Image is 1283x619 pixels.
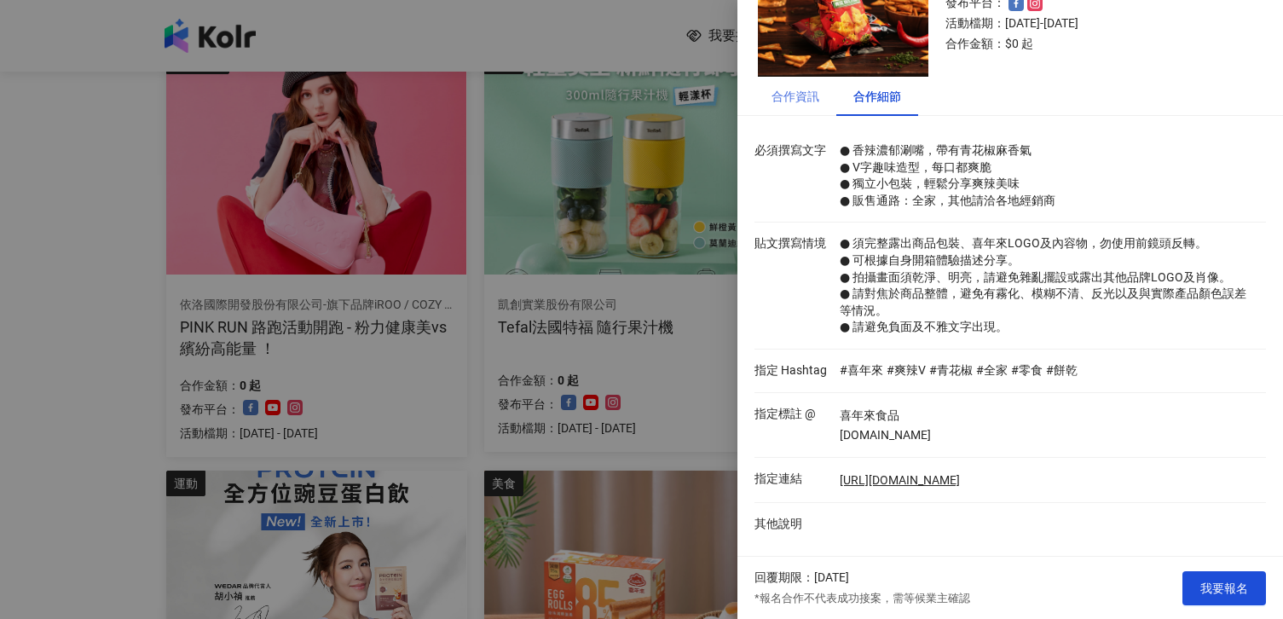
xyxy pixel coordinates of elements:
[754,406,831,423] p: 指定標註 @
[945,15,1245,32] p: 活動檔期：[DATE]-[DATE]
[840,235,1257,336] p: ● 須完整露出商品包裝、喜年來LOGO及內容物，勿使用前鏡頭反轉。 ● 可根據自身開箱體驗描述分享。 ● 拍攝畫面須乾淨、明亮，請避免雜亂擺設或露出其他品牌LOGO及肖像。 ● 請對焦於商品整體...
[840,408,931,425] p: 喜年來食品
[754,142,831,159] p: 必須撰寫文字
[840,472,960,489] a: [URL][DOMAIN_NAME]
[1046,362,1078,379] p: #餅乾
[1011,362,1043,379] p: #零食
[929,362,973,379] p: #青花椒
[1200,581,1248,595] span: 我要報名
[754,591,970,606] p: *報名合作不代表成功接案，需等候業主確認
[754,471,831,488] p: 指定連結
[887,362,926,379] p: #爽辣V
[945,36,1245,53] p: 合作金額： $0 起
[754,362,831,379] p: 指定 Hashtag
[840,142,1257,209] p: ● 香辣濃郁涮嘴，帶有青花椒麻香氣 ● V字趣味造型，每口都爽脆 ● 獨立小包裝，輕鬆分享爽辣美味 ● 販售通路：全家，其他請洽各地經銷商
[754,570,849,587] p: 回覆期限：[DATE]
[754,235,831,252] p: 貼文撰寫情境
[976,362,1008,379] p: #全家
[1182,571,1266,605] button: 我要報名
[754,516,831,533] p: 其他說明
[772,87,819,106] div: 合作資訊
[853,87,901,106] div: 合作細節
[840,427,931,444] p: [DOMAIN_NAME]
[840,362,883,379] p: #喜年來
